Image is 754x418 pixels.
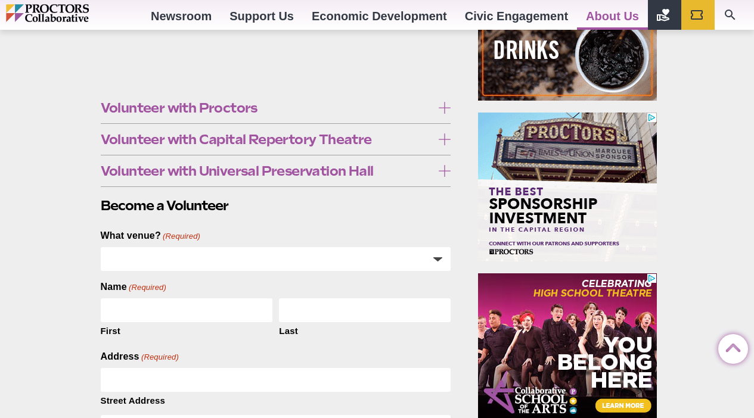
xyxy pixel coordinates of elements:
legend: Name [101,280,166,294]
iframe: Advertisement [478,113,657,261]
a: Back to Top [718,335,742,358]
span: Volunteer with Universal Preservation Hall [101,164,433,177]
span: (Required) [128,282,166,293]
label: Street Address [101,392,451,407]
label: What venue? [101,229,201,242]
img: Proctors logo [6,4,140,22]
h2: Become a Volunteer [101,196,451,215]
span: (Required) [162,231,200,242]
span: Volunteer with Capital Repertory Theatre [101,133,433,146]
legend: Address [101,350,179,363]
span: (Required) [140,352,179,363]
label: Last [279,322,451,338]
label: First [101,322,272,338]
span: Volunteer with Proctors [101,101,433,114]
